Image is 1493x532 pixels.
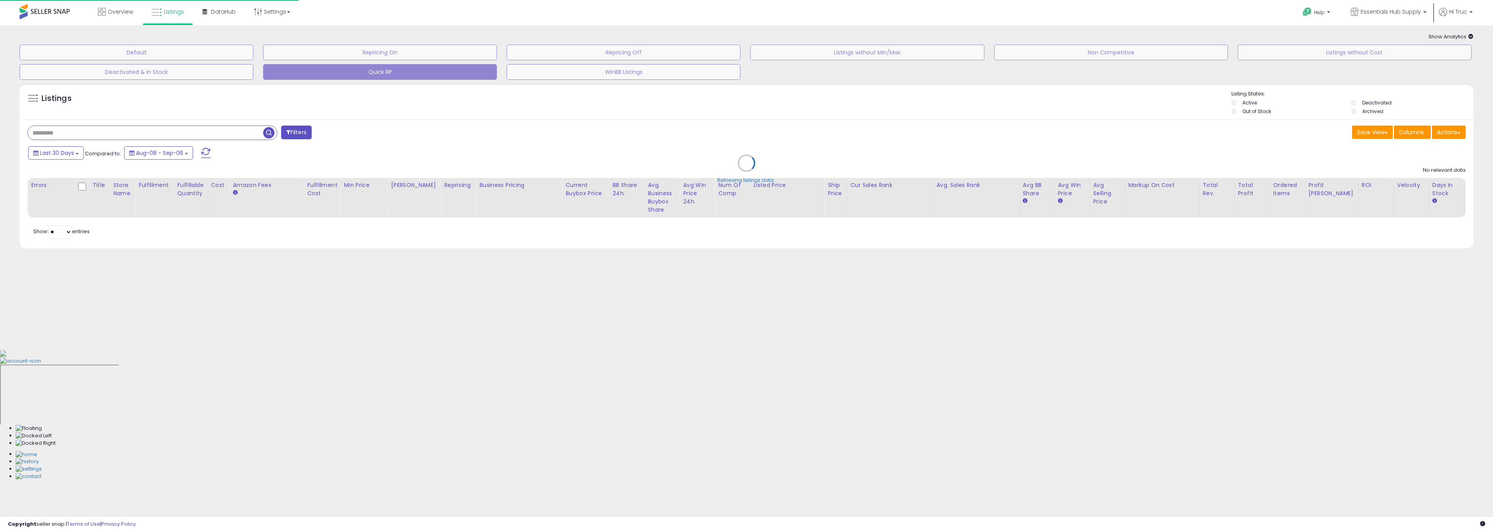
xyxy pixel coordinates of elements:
[1314,9,1325,16] span: Help
[164,8,184,16] span: Listings
[507,45,740,60] button: Repricing Off
[1302,7,1312,17] i: Get Help
[16,425,42,432] img: Floating
[1361,8,1421,16] span: Essentials Hub Supply
[750,45,984,60] button: Listings without Min/Max
[507,64,740,80] button: WinBB Listings
[1428,33,1473,40] span: Show Analytics
[717,177,776,184] div: Retrieving listings data..
[994,45,1228,60] button: Non Competitive
[108,8,133,16] span: Overview
[263,45,497,60] button: Repricing On
[211,8,236,16] span: DataHub
[16,432,52,440] img: Docked Left
[16,440,56,447] img: Docked Right
[16,451,37,458] img: Home
[20,45,253,60] button: Default
[20,64,253,80] button: Deactivated & In Stock
[16,465,42,473] img: Settings
[1439,8,1473,25] a: Hi Truc
[16,458,39,465] img: History
[1296,1,1338,25] a: Help
[263,64,497,80] button: Quick RP
[16,473,42,480] img: Contact
[1238,45,1471,60] button: Listings without Cost
[1449,8,1467,16] span: Hi Truc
